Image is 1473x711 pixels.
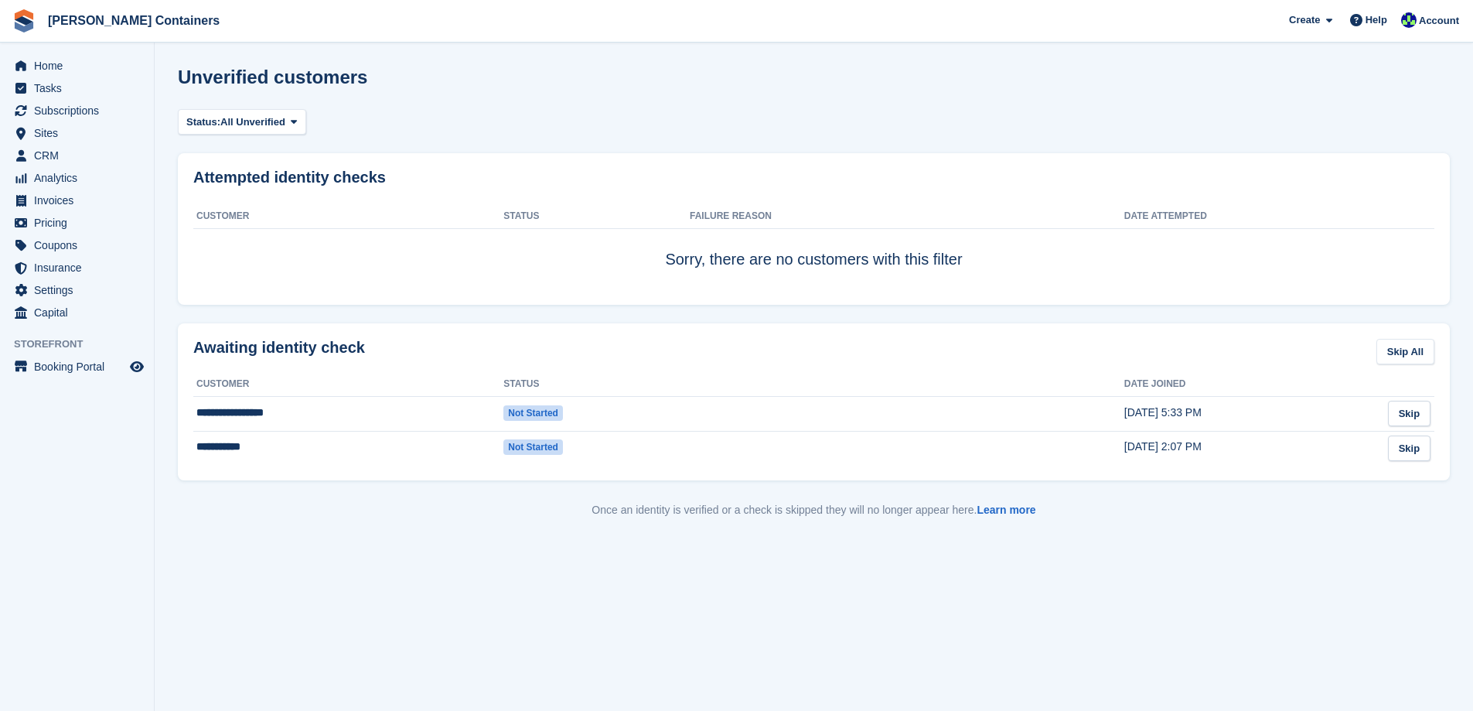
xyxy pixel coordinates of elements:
[8,279,146,301] a: menu
[690,204,1124,229] th: Failure Reason
[193,169,1434,186] h2: Attempted identity checks
[503,439,563,455] span: Not started
[503,204,690,229] th: Status
[8,257,146,279] a: menu
[34,100,127,121] span: Subscriptions
[186,115,220,130] span: Status:
[34,212,127,234] span: Pricing
[34,302,127,323] span: Capital
[8,212,146,234] a: menu
[128,357,146,376] a: Preview store
[1289,12,1320,28] span: Create
[1388,401,1430,426] a: Skip
[8,145,146,166] a: menu
[178,109,306,135] button: Status: All Unverified
[503,405,563,421] span: Not started
[8,77,146,99] a: menu
[1124,204,1372,229] th: Date attempted
[34,257,127,279] span: Insurance
[8,356,146,378] a: menu
[193,204,503,229] th: Customer
[193,339,365,357] h2: Awaiting identity check
[1124,396,1372,431] td: [DATE] 5:33 PM
[34,122,127,144] span: Sites
[34,234,127,256] span: Coupons
[1419,13,1459,29] span: Account
[8,302,146,323] a: menu
[8,55,146,77] a: menu
[42,8,226,33] a: [PERSON_NAME] Containers
[8,122,146,144] a: menu
[8,234,146,256] a: menu
[34,190,127,211] span: Invoices
[8,167,146,189] a: menu
[12,9,36,32] img: stora-icon-8386f47178a22dfd0bd8f6a31ec36ba5ce8667c1dd55bd0f319d3a0aa187defe.svg
[1376,339,1434,364] a: Skip All
[14,337,154,352] span: Storefront
[34,77,127,99] span: Tasks
[1124,372,1372,397] th: Date joined
[1124,431,1372,465] td: [DATE] 2:07 PM
[665,251,962,268] span: Sorry, there are no customers with this filter
[977,504,1035,516] a: Learn more
[503,372,690,397] th: Status
[34,55,127,77] span: Home
[1366,12,1387,28] span: Help
[220,115,285,130] span: All Unverified
[34,145,127,166] span: CRM
[34,356,127,378] span: Booking Portal
[34,279,127,301] span: Settings
[193,372,503,397] th: Customer
[8,100,146,121] a: menu
[178,67,367,87] h1: Unverified customers
[1388,436,1430,461] a: Skip
[34,167,127,189] span: Analytics
[178,502,1450,518] p: Once an identity is verified or a check is skipped they will no longer appear here.
[8,190,146,211] a: menu
[1401,12,1417,28] img: Audra Whitelaw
